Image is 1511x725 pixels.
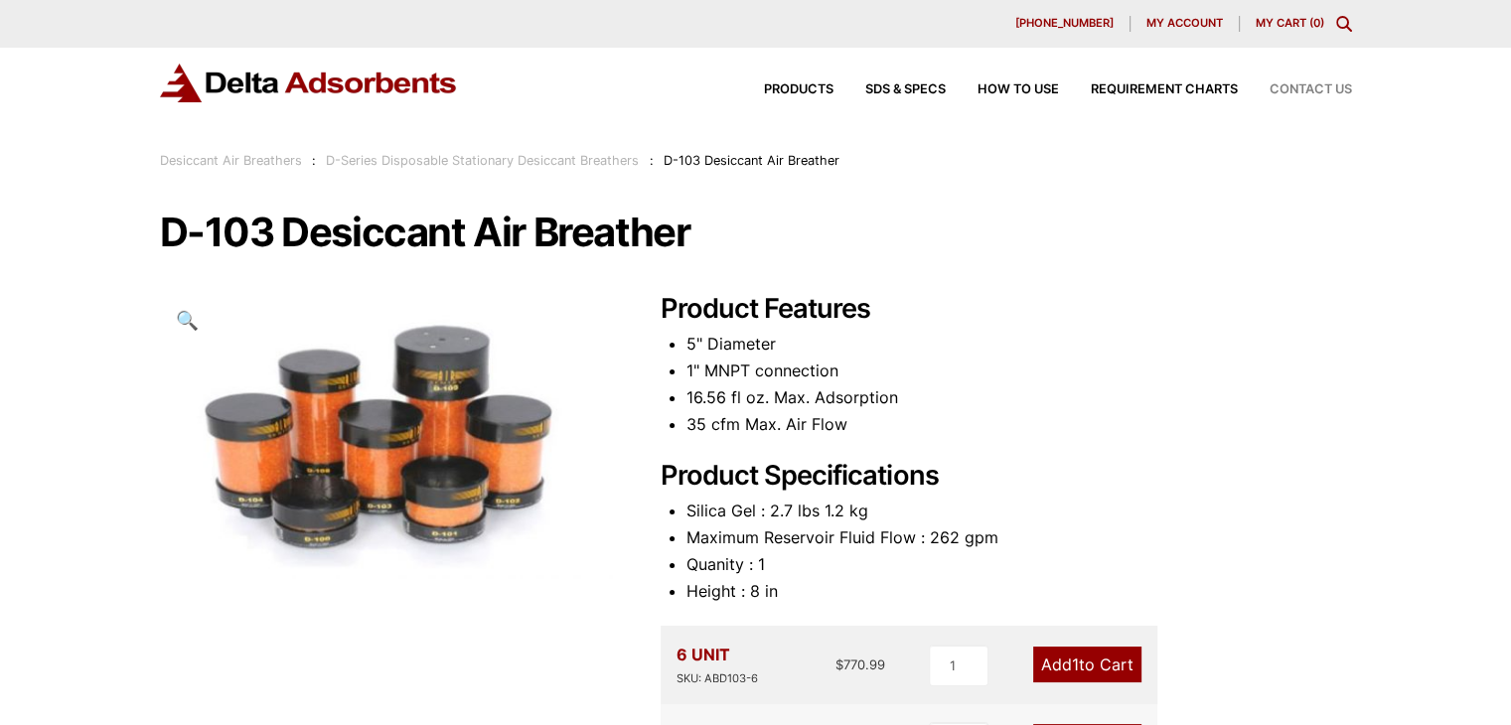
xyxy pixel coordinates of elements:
li: Quanity : 1 [686,551,1352,578]
a: SDS & SPECS [833,83,946,96]
span: SDS & SPECS [865,83,946,96]
div: Toggle Modal Content [1336,16,1352,32]
span: Products [764,83,833,96]
a: D-Series Disposable Stationary Desiccant Breathers [326,153,639,168]
a: [PHONE_NUMBER] [999,16,1131,32]
span: 1 [1072,654,1079,674]
span: [PHONE_NUMBER] [1015,18,1114,29]
span: 0 [1313,16,1320,30]
a: Desiccant Air Breathers [160,153,302,168]
a: My account [1131,16,1240,32]
div: 6 UNIT [677,642,758,687]
a: My Cart (0) [1256,16,1324,30]
span: Requirement Charts [1091,83,1238,96]
a: How to Use [946,83,1059,96]
img: Delta Adsorbents [160,64,458,102]
span: : [312,153,316,168]
span: My account [1146,18,1223,29]
a: Add1to Cart [1033,647,1141,682]
a: Products [732,83,833,96]
li: Maximum Reservoir Fluid Flow : 262 gpm [686,524,1352,551]
li: Height : 8 in [686,578,1352,605]
span: How to Use [978,83,1059,96]
a: Contact Us [1238,83,1352,96]
span: : [650,153,654,168]
li: 35 cfm Max. Air Flow [686,411,1352,438]
li: 5" Diameter [686,331,1352,358]
h2: Product Specifications [661,460,1352,493]
li: Silica Gel : 2.7 lbs 1.2 kg [686,498,1352,524]
div: SKU: ABD103-6 [677,669,758,688]
span: 🔍 [176,309,199,331]
a: Requirement Charts [1059,83,1238,96]
span: D-103 Desiccant Air Breather [664,153,839,168]
li: 1" MNPT connection [686,358,1352,384]
h1: D-103 Desiccant Air Breather [160,212,1352,253]
li: 16.56 fl oz. Max. Adsorption [686,384,1352,411]
span: $ [835,656,843,672]
bdi: 770.99 [835,656,885,672]
h2: Product Features [661,293,1352,326]
a: View full-screen image gallery [160,293,215,348]
span: Contact Us [1270,83,1352,96]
